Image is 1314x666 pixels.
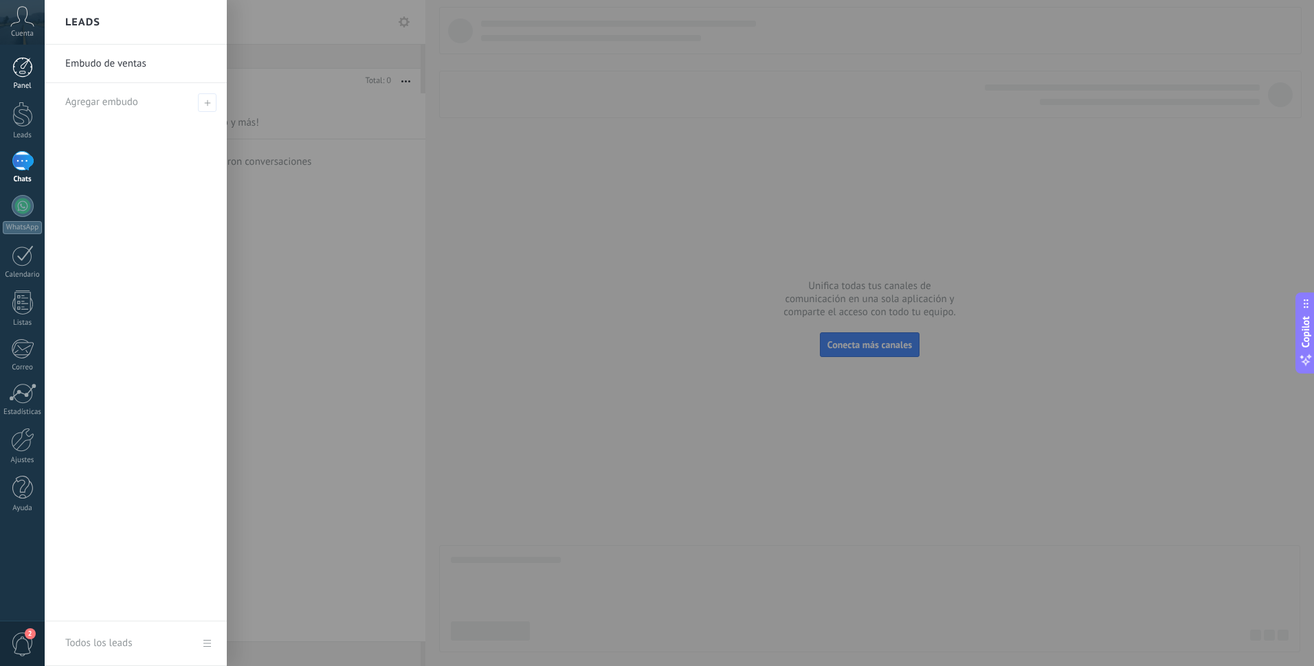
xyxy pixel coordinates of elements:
[25,628,36,639] span: 2
[3,319,43,328] div: Listas
[45,621,227,666] a: Todos los leads
[1299,317,1313,348] span: Copilot
[198,93,216,112] span: Agregar embudo
[65,1,100,44] h2: Leads
[65,95,138,108] span: Agregar embudo
[3,175,43,184] div: Chats
[65,624,132,663] div: Todos los leads
[3,456,43,465] div: Ajustes
[3,221,42,234] div: WhatsApp
[3,271,43,279] div: Calendario
[65,45,213,83] a: Embudo de ventas
[11,30,34,38] span: Cuenta
[3,363,43,372] div: Correo
[3,408,43,417] div: Estadísticas
[3,504,43,513] div: Ayuda
[3,82,43,91] div: Panel
[3,131,43,140] div: Leads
